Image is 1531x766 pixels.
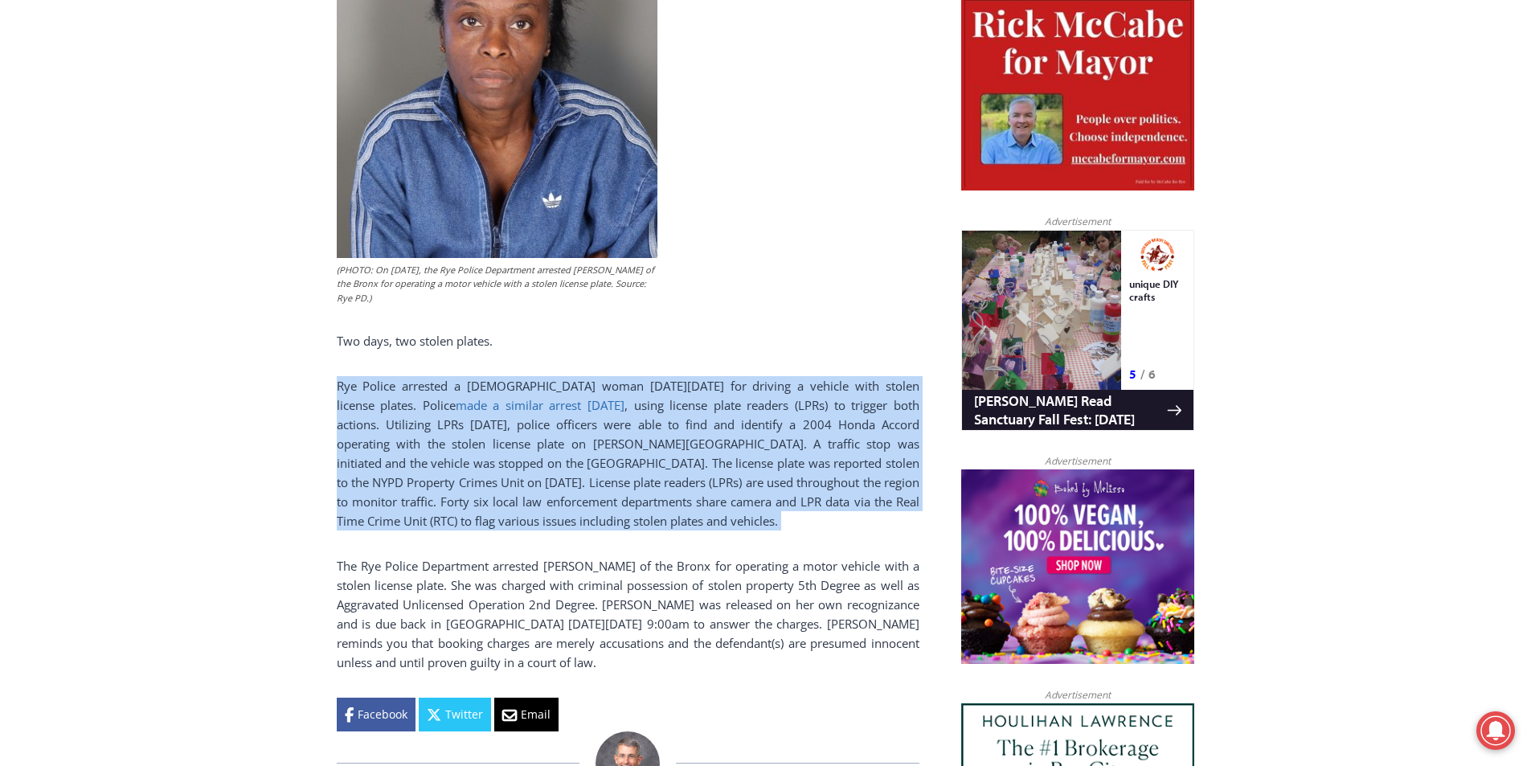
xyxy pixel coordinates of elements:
div: unique DIY crafts [168,47,224,132]
p: Rye Police arrested a [DEMOGRAPHIC_DATA] woman [DATE][DATE] for driving a vehicle with stolen lic... [337,376,919,530]
p: The Rye Police Department arrested [PERSON_NAME] of the Bronx for operating a motor vehicle with ... [337,556,919,672]
div: 5 [168,136,175,152]
span: Advertisement [1029,687,1127,703]
a: Intern @ [DOMAIN_NAME] [387,156,779,200]
div: / [179,136,183,152]
a: Facebook [337,698,415,731]
h4: [PERSON_NAME] Read Sanctuary Fall Fest: [DATE] [13,162,206,199]
span: Advertisement [1029,214,1127,229]
a: Email [494,698,559,731]
span: Advertisement [1029,453,1127,469]
img: Baked by Melissa [961,469,1194,664]
a: made a similar arrest [DATE] [456,397,624,413]
div: 6 [187,136,194,152]
p: Two days, two stolen plates. [337,331,919,350]
a: [PERSON_NAME] Read Sanctuary Fall Fest: [DATE] [1,160,232,200]
a: Twitter [419,698,491,731]
div: "I learned about the history of a place I’d honestly never considered even as a resident of [GEOG... [406,1,759,156]
figcaption: (PHOTO: On [DATE], the Rye Police Department arrested [PERSON_NAME] of the Bronx for operating a ... [337,263,657,305]
span: Intern @ [DOMAIN_NAME] [420,160,745,196]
